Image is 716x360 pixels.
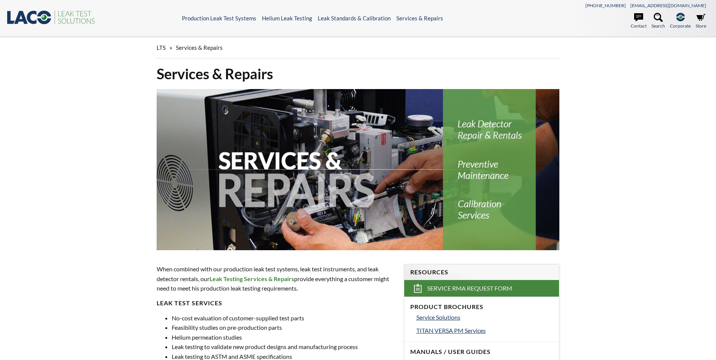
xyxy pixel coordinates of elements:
[410,303,553,311] h4: Product Brochures
[318,15,391,22] a: Leak Standards & Calibration
[404,280,559,297] a: Service RMA Request Form
[396,15,443,22] a: Services & Repairs
[410,268,553,276] h4: Resources
[696,13,706,29] a: Store
[157,299,394,307] h4: Leak Test Services
[631,13,647,29] a: Contact
[157,65,559,83] h1: Services & Repairs
[651,13,665,29] a: Search
[416,326,553,335] a: TITAN VERSA PM Services
[209,275,294,282] strong: Leak Testing Services & Repairs
[262,15,312,22] a: Helium Leak Testing
[172,332,394,342] li: Helium permeation studies
[172,323,394,332] li: Feasibility studies on pre-production parts
[157,37,559,58] div: »
[416,327,486,334] span: TITAN VERSA PM Services
[172,313,394,323] li: No-cost evaluation of customer-supplied test parts
[585,3,626,8] a: [PHONE_NUMBER]
[670,22,691,29] span: Corporate
[157,44,166,51] span: LTS
[172,342,394,352] li: Leak testing to validate new product designs and manufacturing process
[176,44,223,51] span: Services & Repairs
[630,3,706,8] a: [EMAIL_ADDRESS][DOMAIN_NAME]
[416,314,460,321] span: Service Solutions
[182,15,256,22] a: Production Leak Test Systems
[157,89,559,250] img: Service & Repairs header
[410,348,553,356] h4: Manuals / User Guides
[157,264,394,293] p: When combined with our production leak test systems, leak test instruments, and leak detector ren...
[416,312,553,322] a: Service Solutions
[427,285,512,292] span: Service RMA Request Form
